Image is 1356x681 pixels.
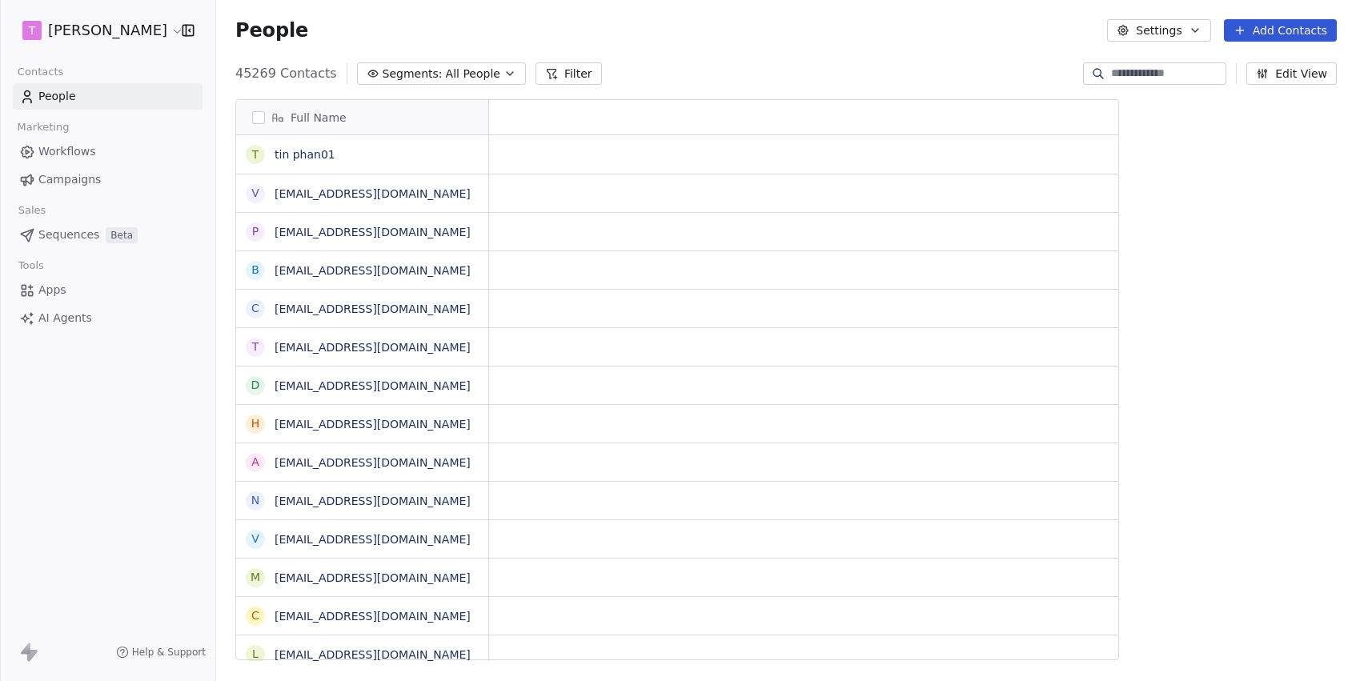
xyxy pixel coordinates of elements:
[1107,19,1210,42] button: Settings
[275,379,471,392] a: [EMAIL_ADDRESS][DOMAIN_NAME]
[251,531,259,547] div: v
[275,341,471,354] a: [EMAIL_ADDRESS][DOMAIN_NAME]
[489,135,1120,661] div: grid
[235,64,337,83] span: 45269 Contacts
[13,83,203,110] a: People
[38,171,101,188] span: Campaigns
[251,262,259,278] div: b
[236,100,488,134] div: Full Name
[13,277,203,303] a: Apps
[13,166,203,193] a: Campaigns
[251,377,260,394] div: d
[251,185,259,202] div: v
[275,264,471,277] a: [EMAIL_ADDRESS][DOMAIN_NAME]
[291,110,347,126] span: Full Name
[38,282,66,298] span: Apps
[38,143,96,160] span: Workflows
[251,454,259,471] div: a
[252,146,259,163] div: t
[251,415,260,432] div: h
[1224,19,1337,42] button: Add Contacts
[38,88,76,105] span: People
[116,646,206,659] a: Help & Support
[236,135,489,661] div: grid
[275,571,471,584] a: [EMAIL_ADDRESS][DOMAIN_NAME]
[251,492,259,509] div: n
[275,610,471,623] a: [EMAIL_ADDRESS][DOMAIN_NAME]
[275,148,335,161] a: tin phan01
[132,646,206,659] span: Help & Support
[275,456,471,469] a: [EMAIL_ADDRESS][DOMAIN_NAME]
[11,198,53,222] span: Sales
[251,607,259,624] div: c
[48,20,167,41] span: [PERSON_NAME]
[251,569,260,586] div: m
[13,305,203,331] a: AI Agents
[251,300,259,317] div: c
[383,66,443,82] span: Segments:
[1246,62,1337,85] button: Edit View
[10,115,76,139] span: Marketing
[536,62,602,85] button: Filter
[252,223,259,240] div: p
[13,138,203,165] a: Workflows
[106,227,138,243] span: Beta
[235,18,308,42] span: People
[275,533,471,546] a: [EMAIL_ADDRESS][DOMAIN_NAME]
[38,226,99,243] span: Sequences
[252,646,259,663] div: l
[275,418,471,431] a: [EMAIL_ADDRESS][DOMAIN_NAME]
[275,495,471,507] a: [EMAIL_ADDRESS][DOMAIN_NAME]
[275,226,471,238] a: [EMAIL_ADDRESS][DOMAIN_NAME]
[10,60,70,84] span: Contacts
[13,222,203,248] a: SequencesBeta
[275,648,471,661] a: [EMAIL_ADDRESS][DOMAIN_NAME]
[38,310,92,326] span: AI Agents
[11,254,50,278] span: Tools
[252,338,259,355] div: t
[275,187,471,200] a: [EMAIL_ADDRESS][DOMAIN_NAME]
[446,66,500,82] span: All People
[19,17,171,44] button: T[PERSON_NAME]
[29,22,36,38] span: T
[275,302,471,315] a: [EMAIL_ADDRESS][DOMAIN_NAME]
